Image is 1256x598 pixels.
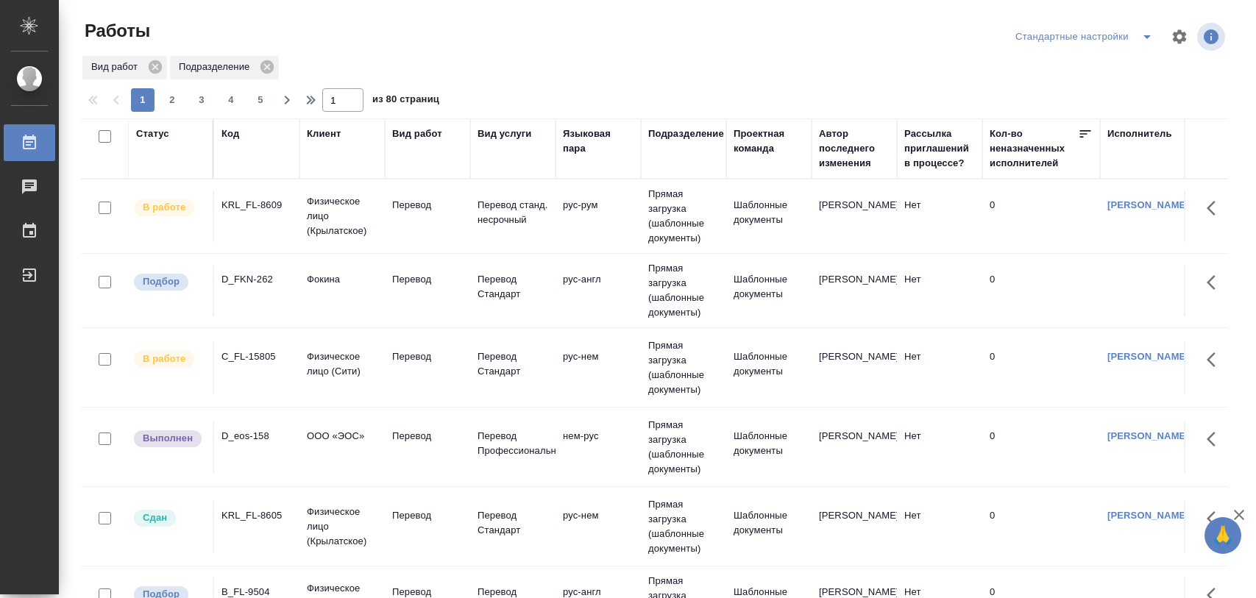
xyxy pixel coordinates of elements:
[392,198,463,213] p: Перевод
[132,198,205,218] div: Исполнитель выполняет работу
[249,88,272,112] button: 5
[478,127,532,141] div: Вид услуги
[726,191,812,242] td: Шаблонные документы
[1198,501,1233,536] button: Здесь прячутся важные кнопки
[82,56,167,79] div: Вид работ
[982,421,1100,473] td: 0
[392,429,463,444] p: Перевод
[478,508,548,538] p: Перевод Стандарт
[307,429,377,444] p: ООО «ЭОС»
[132,349,205,369] div: Исполнитель выполняет работу
[812,191,897,242] td: [PERSON_NAME]
[1107,199,1189,210] a: [PERSON_NAME]
[1198,421,1233,457] button: Здесь прячутся важные кнопки
[982,265,1100,316] td: 0
[249,93,272,107] span: 5
[734,127,804,156] div: Проектная команда
[91,60,143,74] p: Вид работ
[897,265,982,316] td: Нет
[221,272,292,287] div: D_FKN-262
[307,194,377,238] p: Физическое лицо (Крылатское)
[982,342,1100,394] td: 0
[478,198,548,227] p: Перевод станд. несрочный
[1198,342,1233,377] button: Здесь прячутся важные кнопки
[143,510,167,525] p: Сдан
[478,349,548,379] p: Перевод Стандарт
[1012,25,1162,49] div: split button
[372,90,439,112] span: из 80 страниц
[221,127,239,141] div: Код
[1107,510,1189,521] a: [PERSON_NAME]
[812,501,897,552] td: [PERSON_NAME]
[143,431,193,446] p: Выполнен
[990,127,1078,171] div: Кол-во неназначенных исполнителей
[726,421,812,473] td: Шаблонные документы
[812,342,897,394] td: [PERSON_NAME]
[190,93,213,107] span: 3
[897,191,982,242] td: Нет
[81,19,150,43] span: Работы
[641,490,726,563] td: Прямая загрузка (шаблонные документы)
[1198,265,1233,300] button: Здесь прячутся важные кнопки
[726,501,812,552] td: Шаблонные документы
[641,179,726,253] td: Прямая загрузка (шаблонные документы)
[641,410,726,484] td: Прямая загрузка (шаблонные документы)
[392,127,442,141] div: Вид работ
[221,349,292,364] div: C_FL-15805
[556,421,641,473] td: нем-рус
[160,93,184,107] span: 2
[221,508,292,523] div: KRL_FL-8605
[982,501,1100,552] td: 0
[1210,520,1235,551] span: 🙏
[1162,19,1197,54] span: Настроить таблицу
[170,56,279,79] div: Подразделение
[904,127,975,171] div: Рассылка приглашений в процессе?
[563,127,634,156] div: Языковая пара
[132,429,205,449] div: Исполнитель завершил работу
[221,429,292,444] div: D_eos-158
[897,501,982,552] td: Нет
[982,191,1100,242] td: 0
[143,274,180,289] p: Подбор
[221,198,292,213] div: KRL_FL-8609
[641,254,726,327] td: Прямая загрузка (шаблонные документы)
[1197,23,1228,51] span: Посмотреть информацию
[307,505,377,549] p: Физическое лицо (Крылатское)
[1107,351,1189,362] a: [PERSON_NAME]
[641,331,726,405] td: Прямая загрузка (шаблонные документы)
[143,352,185,366] p: В работе
[179,60,255,74] p: Подразделение
[819,127,890,171] div: Автор последнего изменения
[392,272,463,287] p: Перевод
[1107,430,1189,441] a: [PERSON_NAME]
[478,429,548,458] p: Перевод Профессиональный
[1204,517,1241,554] button: 🙏
[556,191,641,242] td: рус-рум
[219,88,243,112] button: 4
[897,421,982,473] td: Нет
[1198,191,1233,226] button: Здесь прячутся важные кнопки
[392,508,463,523] p: Перевод
[1107,127,1172,141] div: Исполнитель
[132,272,205,292] div: Можно подбирать исполнителей
[190,88,213,112] button: 3
[812,265,897,316] td: [PERSON_NAME]
[307,349,377,379] p: Физическое лицо (Сити)
[143,200,185,215] p: В работе
[160,88,184,112] button: 2
[307,272,377,287] p: Фокина
[812,421,897,473] td: [PERSON_NAME]
[556,501,641,552] td: рус-нем
[556,265,641,316] td: рус-англ
[307,127,341,141] div: Клиент
[726,265,812,316] td: Шаблонные документы
[648,127,724,141] div: Подразделение
[132,508,205,528] div: Менеджер проверил работу исполнителя, передает ее на следующий этап
[392,349,463,364] p: Перевод
[478,272,548,302] p: Перевод Стандарт
[556,342,641,394] td: рус-нем
[219,93,243,107] span: 4
[726,342,812,394] td: Шаблонные документы
[897,342,982,394] td: Нет
[136,127,169,141] div: Статус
